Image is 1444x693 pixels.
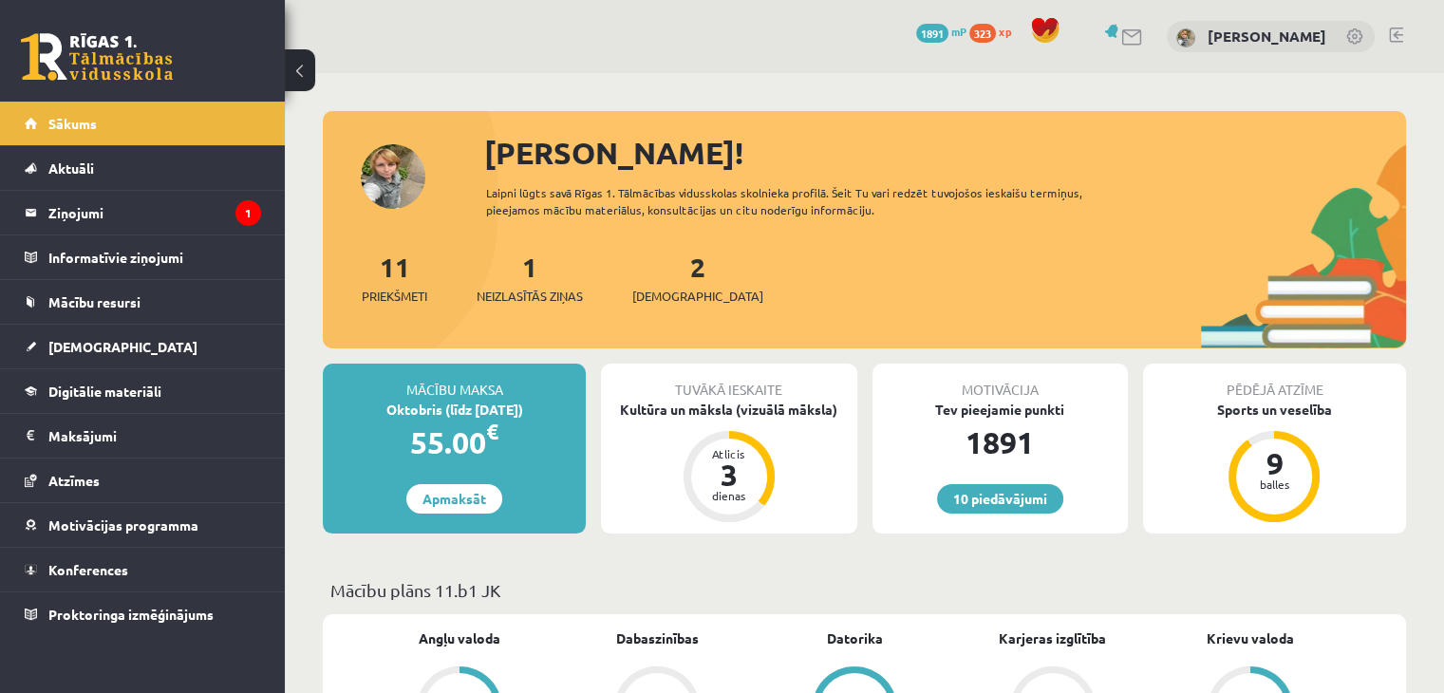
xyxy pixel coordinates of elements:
[1143,400,1406,420] div: Sports un veselība
[872,364,1128,400] div: Motivācija
[48,561,128,578] span: Konferences
[48,516,198,534] span: Motivācijas programma
[916,24,966,39] a: 1891 mP
[25,235,261,279] a: Informatīvie ziņojumi
[484,130,1406,176] div: [PERSON_NAME]!
[25,592,261,636] a: Proktoringa izmēģinājums
[25,548,261,591] a: Konferences
[330,577,1398,603] p: Mācību plāns 11.b1 JK
[616,628,699,648] a: Dabaszinības
[632,250,763,306] a: 2[DEMOGRAPHIC_DATA]
[1143,400,1406,525] a: Sports un veselība 9 balles
[25,459,261,502] a: Atzīmes
[1176,28,1195,47] img: Rita Dmitrijeva
[419,628,500,648] a: Angļu valoda
[477,250,583,306] a: 1Neizlasītās ziņas
[872,420,1128,465] div: 1891
[362,287,427,306] span: Priekšmeti
[406,484,502,514] a: Apmaksāt
[48,235,261,279] legend: Informatīvie ziņojumi
[25,280,261,324] a: Mācību resursi
[48,115,97,132] span: Sākums
[951,24,966,39] span: mP
[323,364,586,400] div: Mācību maksa
[601,400,856,420] div: Kultūra un māksla (vizuālā māksla)
[601,400,856,525] a: Kultūra un māksla (vizuālā māksla) Atlicis 3 dienas
[969,24,1021,39] a: 323 xp
[48,338,197,355] span: [DEMOGRAPHIC_DATA]
[362,250,427,306] a: 11Priekšmeti
[48,383,161,400] span: Digitālie materiāli
[701,448,758,459] div: Atlicis
[323,400,586,420] div: Oktobris (līdz [DATE])
[48,472,100,489] span: Atzīmes
[48,293,141,310] span: Mācību resursi
[969,24,996,43] span: 323
[1246,478,1303,490] div: balles
[999,628,1106,648] a: Karjeras izglītība
[701,490,758,501] div: dienas
[632,287,763,306] span: [DEMOGRAPHIC_DATA]
[486,418,498,445] span: €
[25,146,261,190] a: Aktuāli
[25,102,261,145] a: Sākums
[323,420,586,465] div: 55.00
[1207,628,1294,648] a: Krievu valoda
[25,414,261,458] a: Maksājumi
[916,24,948,43] span: 1891
[48,606,214,623] span: Proktoringa izmēģinājums
[21,33,173,81] a: Rīgas 1. Tālmācības vidusskola
[1246,448,1303,478] div: 9
[25,503,261,547] a: Motivācijas programma
[235,200,261,226] i: 1
[486,184,1136,218] div: Laipni lūgts savā Rīgas 1. Tālmācības vidusskolas skolnieka profilā. Šeit Tu vari redzēt tuvojošo...
[601,364,856,400] div: Tuvākā ieskaite
[872,400,1128,420] div: Tev pieejamie punkti
[48,159,94,177] span: Aktuāli
[1208,27,1326,46] a: [PERSON_NAME]
[25,191,261,234] a: Ziņojumi1
[999,24,1011,39] span: xp
[25,369,261,413] a: Digitālie materiāli
[25,325,261,368] a: [DEMOGRAPHIC_DATA]
[1143,364,1406,400] div: Pēdējā atzīme
[48,414,261,458] legend: Maksājumi
[477,287,583,306] span: Neizlasītās ziņas
[937,484,1063,514] a: 10 piedāvājumi
[48,191,261,234] legend: Ziņojumi
[701,459,758,490] div: 3
[827,628,883,648] a: Datorika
